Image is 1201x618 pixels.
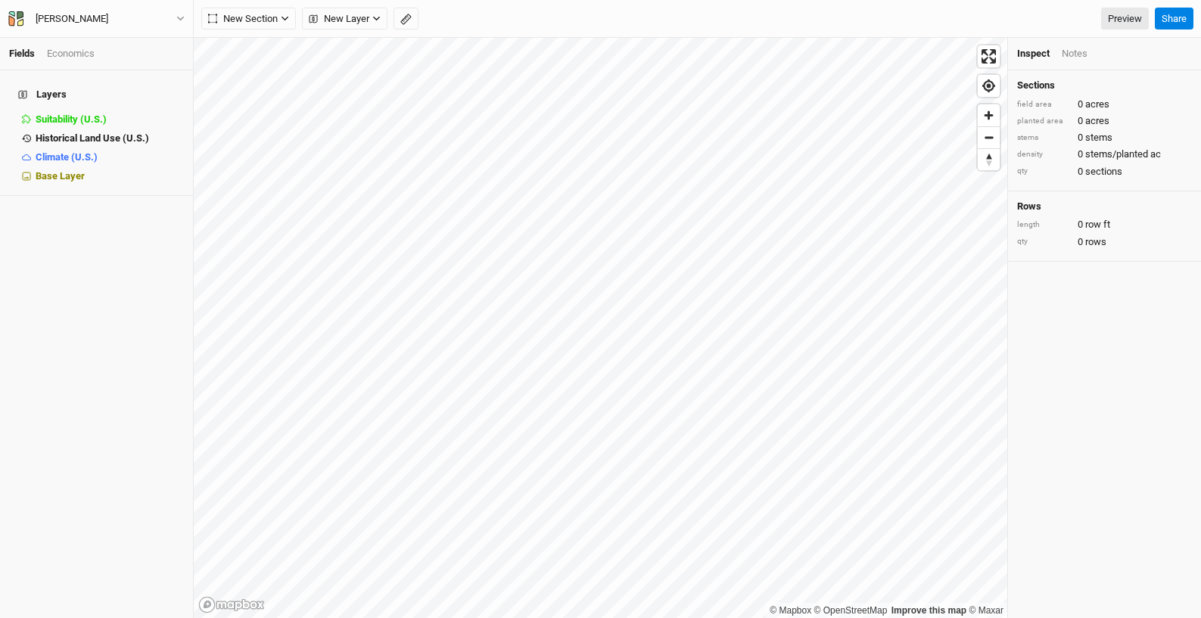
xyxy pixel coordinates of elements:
a: OpenStreetMap [814,605,888,616]
h4: Sections [1017,79,1192,92]
div: 0 [1017,235,1192,249]
button: [PERSON_NAME] [8,11,185,27]
button: New Layer [302,8,387,30]
div: qty [1017,166,1070,177]
div: 0 [1017,114,1192,128]
span: acres [1085,114,1109,128]
span: Suitability (U.S.) [36,113,107,125]
span: Reset bearing to north [978,149,1000,170]
span: Zoom out [978,127,1000,148]
div: Economics [47,47,95,61]
button: New Section [201,8,296,30]
button: Zoom in [978,104,1000,126]
span: New Section [208,11,278,26]
div: stems [1017,132,1070,144]
div: 0 [1017,98,1192,111]
span: Historical Land Use (U.S.) [36,132,149,144]
div: Notes [1062,47,1087,61]
div: length [1017,219,1070,231]
div: qty [1017,236,1070,247]
a: Maxar [969,605,1003,616]
span: acres [1085,98,1109,111]
div: 0 [1017,165,1192,179]
span: row ft [1085,218,1110,231]
div: Climate (U.S.) [36,151,184,163]
h4: Rows [1017,200,1192,213]
button: Find my location [978,75,1000,97]
div: Historical Land Use (U.S.) [36,132,184,144]
a: Fields [9,48,35,59]
div: [PERSON_NAME] [36,11,108,26]
button: Zoom out [978,126,1000,148]
div: Suitability (U.S.) [36,113,184,126]
a: Preview [1101,8,1149,30]
span: Climate (U.S.) [36,151,98,163]
span: sections [1085,165,1122,179]
span: rows [1085,235,1106,249]
div: density [1017,149,1070,160]
button: Shortcut: M [394,8,418,30]
span: stems [1085,131,1112,144]
a: Improve this map [891,605,966,616]
div: field area [1017,99,1070,110]
canvas: Map [194,38,1007,618]
div: 0 [1017,131,1192,144]
button: Share [1155,8,1193,30]
button: Enter fullscreen [978,45,1000,67]
span: stems/planted ac [1085,148,1161,161]
span: Base Layer [36,170,85,182]
button: Reset bearing to north [978,148,1000,170]
div: Donald Blakenship [36,11,108,26]
span: New Layer [309,11,369,26]
div: planted area [1017,116,1070,127]
div: 0 [1017,218,1192,231]
a: Mapbox logo [198,596,265,613]
div: Inspect [1017,47,1050,61]
div: 0 [1017,148,1192,161]
h4: Layers [9,79,184,110]
a: Mapbox [770,605,811,616]
div: Base Layer [36,170,184,182]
